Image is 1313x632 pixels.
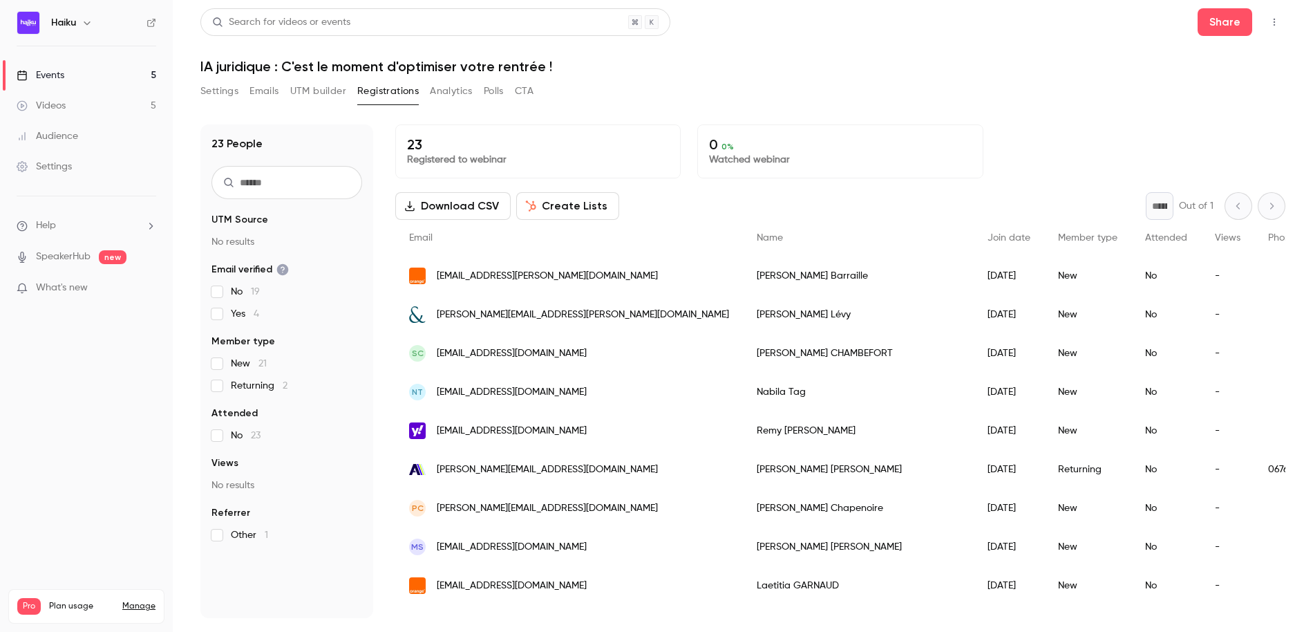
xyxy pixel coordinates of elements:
div: [DATE] [974,411,1044,450]
div: - [1201,373,1254,411]
div: Nabila Tag [743,373,974,411]
span: [PERSON_NAME][EMAIL_ADDRESS][DOMAIN_NAME] [437,463,658,477]
div: - [1201,295,1254,334]
div: [DATE] [974,295,1044,334]
p: 0 [709,136,971,153]
a: SpeakerHub [36,250,91,264]
span: [EMAIL_ADDRESS][DOMAIN_NAME] [437,424,587,438]
span: [EMAIL_ADDRESS][DOMAIN_NAME] [437,617,587,632]
div: [PERSON_NAME] Chapenoire [743,489,974,528]
span: Member type [211,335,275,348]
div: New [1044,528,1131,566]
img: orange.fr [409,268,426,284]
button: Emails [249,80,278,102]
div: [DATE] [974,566,1044,605]
span: Referrer [211,506,250,520]
div: New [1044,489,1131,528]
span: new [99,250,126,264]
div: No [1131,450,1201,489]
p: No results [211,235,362,249]
div: [DATE] [974,373,1044,411]
p: Registered to webinar [407,153,669,167]
span: Member type [1058,233,1117,243]
span: Views [211,456,238,470]
button: Create Lists [516,192,619,220]
span: MS [411,541,424,553]
span: Pro [17,598,41,615]
img: yahoo.fr [409,422,426,439]
div: No [1131,295,1201,334]
button: Share [1198,8,1252,36]
span: [PERSON_NAME][EMAIL_ADDRESS][DOMAIN_NAME] [437,501,658,516]
button: Settings [200,80,238,102]
div: New [1044,373,1131,411]
span: UTM Source [211,213,268,227]
section: facet-groups [211,213,362,542]
img: Haiku [17,12,39,34]
span: Yes [231,307,259,321]
img: datavalaw.com [409,464,426,476]
div: Laetitia GARNAUD [743,566,974,605]
button: UTM builder [290,80,346,102]
span: SC [412,347,424,360]
span: PC [412,502,424,514]
div: No [1131,566,1201,605]
span: Other [231,528,268,542]
span: Name [757,233,783,243]
div: Remy [PERSON_NAME] [743,411,974,450]
span: 4 [254,309,259,319]
img: orange.fr [409,577,426,594]
span: [EMAIL_ADDRESS][DOMAIN_NAME] [437,385,587,400]
img: boulaylevy-avocats.fr [409,306,426,323]
div: [DATE] [974,528,1044,566]
div: No [1131,489,1201,528]
p: Watched webinar [709,153,971,167]
div: New [1044,566,1131,605]
div: - [1201,489,1254,528]
span: Email verified [211,263,289,277]
div: - [1201,334,1254,373]
div: Returning [1044,450,1131,489]
span: No [231,285,260,299]
p: 23 [407,136,669,153]
div: New [1044,334,1131,373]
span: Email [409,233,433,243]
div: [PERSON_NAME] Barraille [743,257,974,295]
span: [PERSON_NAME][EMAIL_ADDRESS][PERSON_NAME][DOMAIN_NAME] [437,308,729,322]
span: [EMAIL_ADDRESS][PERSON_NAME][DOMAIN_NAME] [437,269,658,284]
div: New [1044,411,1131,450]
div: [DATE] [974,257,1044,295]
span: Plan usage [49,601,114,612]
h1: IA juridique : C'est le moment d'optimiser votre rentrée ! [200,58,1285,75]
span: 23 [251,431,261,440]
div: - [1201,450,1254,489]
div: [PERSON_NAME] Lévy [743,295,974,334]
div: Videos [17,99,66,113]
span: [EMAIL_ADDRESS][DOMAIN_NAME] [437,579,587,593]
div: [DATE] [974,334,1044,373]
div: New [1044,257,1131,295]
div: - [1201,528,1254,566]
span: 21 [258,359,267,369]
div: - [1201,566,1254,605]
h6: Haiku [51,16,76,30]
div: No [1131,373,1201,411]
button: Polls [484,80,504,102]
span: New [231,357,267,371]
div: New [1044,295,1131,334]
span: Views [1215,233,1240,243]
div: No [1131,528,1201,566]
span: Attended [1145,233,1187,243]
div: [PERSON_NAME] [PERSON_NAME] [743,528,974,566]
span: 2 [283,381,287,391]
button: Analytics [430,80,473,102]
div: No [1131,411,1201,450]
div: Events [17,68,64,82]
span: 0 % [721,142,734,151]
div: [PERSON_NAME] CHAMBEFORT [743,334,974,373]
div: Search for videos or events [212,15,350,30]
div: [PERSON_NAME] [PERSON_NAME] [743,450,974,489]
span: 1 [265,530,268,540]
a: Manage [122,601,155,612]
button: CTA [515,80,533,102]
